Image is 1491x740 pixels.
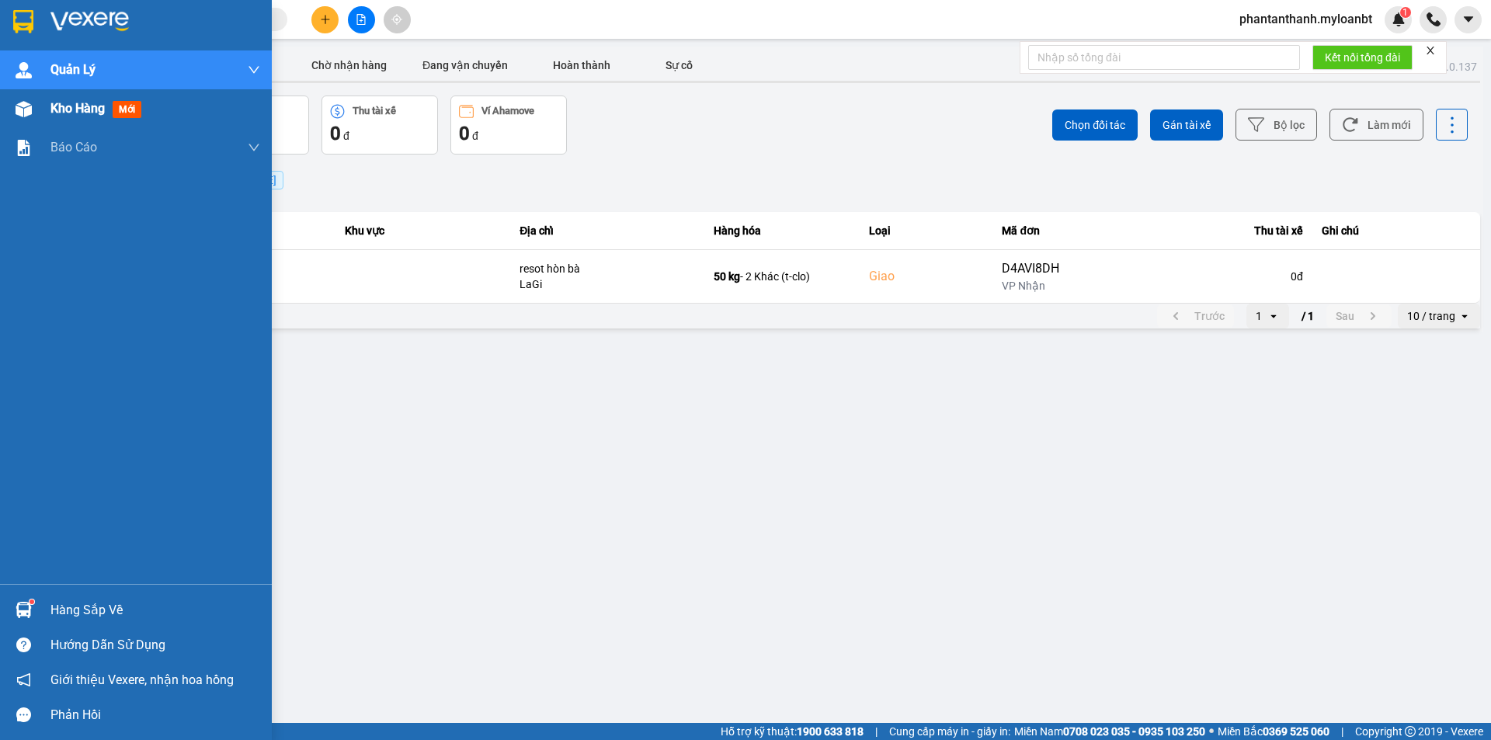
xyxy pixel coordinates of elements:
[320,14,331,25] span: plus
[1263,725,1329,738] strong: 0369 525 060
[1458,310,1471,322] svg: open
[714,269,850,284] div: - 2 Khác (t-clo)
[1236,109,1317,141] button: Bộ lọc
[353,106,396,116] div: Thu tài xế
[1425,45,1436,56] span: close
[459,123,470,144] span: 0
[721,723,864,740] span: Hỗ trợ kỹ thuật:
[520,276,695,292] div: LaGi
[248,141,260,154] span: down
[523,50,640,81] button: Hoàn thành
[1427,12,1441,26] img: phone-icon
[1392,12,1406,26] img: icon-new-feature
[16,707,31,722] span: message
[869,267,983,286] div: Giao
[1256,308,1262,324] div: 1
[1052,109,1138,141] button: Chọn đối tác
[704,212,860,250] th: Hàng hóa
[356,14,367,25] span: file-add
[311,6,339,33] button: plus
[1227,9,1385,29] span: phantanthanh.myloanbt
[16,140,32,156] img: solution-icon
[384,6,411,33] button: aim
[860,212,992,250] th: Loại
[321,96,438,155] button: Thu tài xế0 đ
[1405,726,1416,737] span: copyright
[330,121,429,146] div: đ
[1312,45,1413,70] button: Kết nối tổng đài
[1218,723,1329,740] span: Miền Bắc
[1341,723,1343,740] span: |
[1312,212,1480,250] th: Ghi chú
[1150,109,1223,141] button: Gán tài xế
[290,50,407,81] button: Chờ nhận hàng
[1157,304,1234,328] button: previous page. current page 1 / 1
[1461,12,1475,26] span: caret-down
[50,704,260,727] div: Phản hồi
[16,101,32,117] img: warehouse-icon
[50,634,260,657] div: Hướng dẫn sử dụng
[450,96,567,155] button: Ví Ahamove0 đ
[640,50,718,81] button: Sự cố
[1063,725,1205,738] strong: 0708 023 035 - 0935 103 250
[30,599,34,604] sup: 1
[1326,304,1392,328] button: next page. current page 1 / 1
[1209,728,1214,735] span: ⚪️
[248,64,260,76] span: down
[1014,723,1205,740] span: Miền Nam
[889,723,1010,740] span: Cung cấp máy in - giấy in:
[1002,259,1100,278] div: D4AVI8DH
[1028,45,1300,70] input: Nhập số tổng đài
[875,723,878,740] span: |
[407,50,523,81] button: Đang vận chuyển
[16,62,32,78] img: warehouse-icon
[1002,278,1100,294] div: VP Nhận
[1457,308,1458,324] input: Selected 10 / trang.
[510,212,704,250] th: Địa chỉ
[520,261,695,276] div: resot hòn bà
[16,672,31,687] span: notification
[50,101,105,116] span: Kho hàng
[1302,307,1314,325] span: / 1
[330,123,341,144] span: 0
[1118,269,1302,284] div: 0 đ
[714,270,740,283] span: 50 kg
[1118,221,1302,240] div: Thu tài xế
[1400,7,1411,18] sup: 1
[50,599,260,622] div: Hàng sắp về
[348,6,375,33] button: file-add
[1402,7,1408,18] span: 1
[1163,117,1211,133] span: Gán tài xế
[335,212,510,250] th: Khu vực
[481,106,534,116] div: Ví Ahamove
[16,602,32,618] img: warehouse-icon
[1329,109,1423,141] button: Làm mới
[459,121,558,146] div: đ
[113,101,141,118] span: mới
[391,14,402,25] span: aim
[1065,117,1125,133] span: Chọn đối tác
[50,670,234,690] span: Giới thiệu Vexere, nhận hoa hồng
[1455,6,1482,33] button: caret-down
[13,10,33,33] img: logo-vxr
[1407,308,1455,324] div: 10 / trang
[992,212,1109,250] th: Mã đơn
[1325,49,1400,66] span: Kết nối tổng đài
[797,725,864,738] strong: 1900 633 818
[50,60,96,79] span: Quản Lý
[16,638,31,652] span: question-circle
[50,137,97,157] span: Báo cáo
[1267,310,1280,322] svg: open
